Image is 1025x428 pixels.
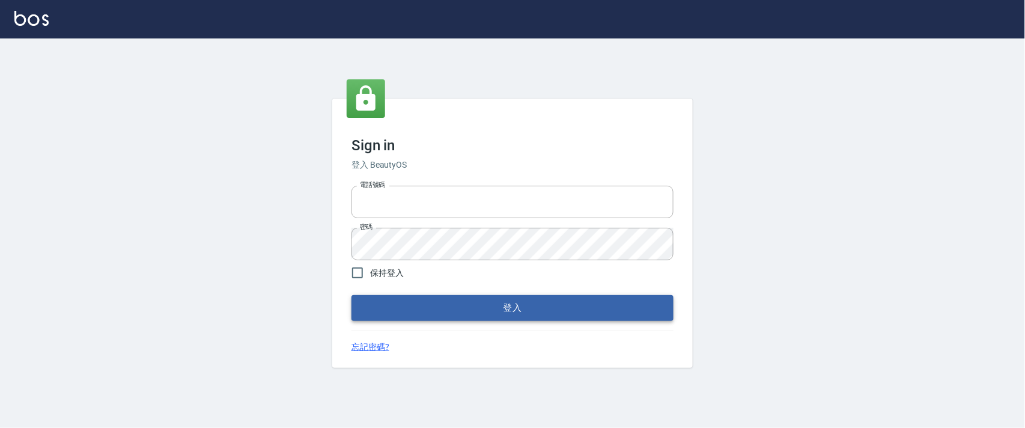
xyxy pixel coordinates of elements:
h6: 登入 BeautyOS [351,159,674,171]
label: 電話號碼 [360,180,385,189]
button: 登入 [351,295,674,320]
span: 保持登入 [370,267,404,280]
label: 密碼 [360,222,373,231]
a: 忘記密碼? [351,341,389,353]
img: Logo [14,11,49,26]
h3: Sign in [351,137,674,154]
